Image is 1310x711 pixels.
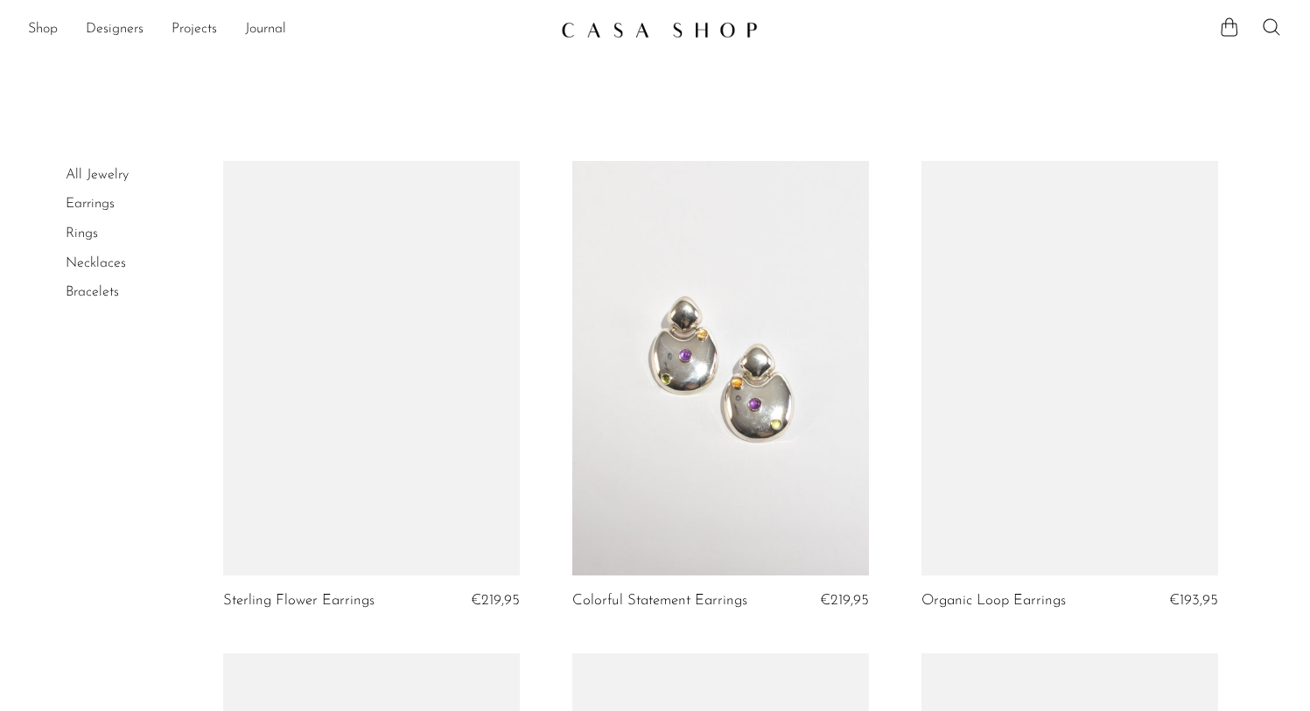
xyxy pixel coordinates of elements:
[1169,593,1218,608] span: €193,95
[66,197,115,211] a: Earrings
[572,593,747,609] a: Colorful Statement Earrings
[820,593,869,608] span: €219,95
[172,18,217,41] a: Projects
[66,285,119,299] a: Bracelets
[28,15,547,45] nav: Desktop navigation
[66,168,129,182] a: All Jewelry
[223,593,375,609] a: Sterling Flower Earrings
[28,15,547,45] ul: NEW HEADER MENU
[245,18,286,41] a: Journal
[66,256,126,270] a: Necklaces
[921,593,1066,609] a: Organic Loop Earrings
[86,18,144,41] a: Designers
[471,593,520,608] span: €219,95
[28,18,58,41] a: Shop
[66,227,98,240] a: Rings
